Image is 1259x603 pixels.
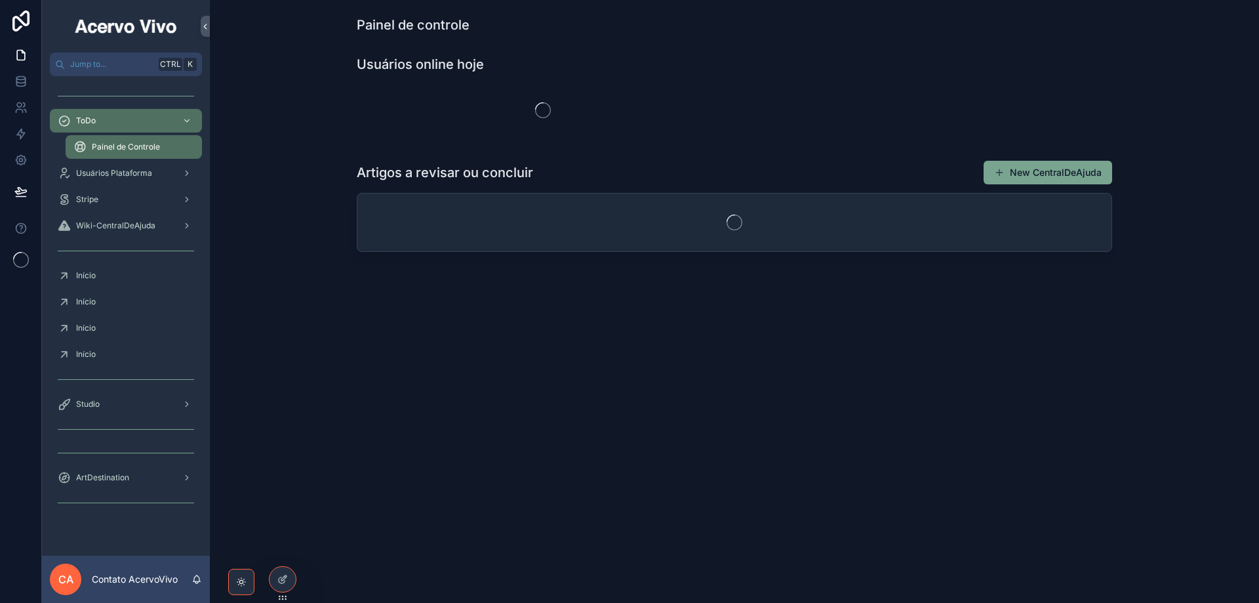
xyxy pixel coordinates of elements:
[76,472,129,483] span: ArtDestination
[50,392,202,416] a: Studio
[50,316,202,340] a: Início
[58,572,73,587] span: CA
[984,161,1112,184] button: New CentralDeAjuda
[50,109,202,133] a: ToDo
[76,349,96,360] span: Início
[50,290,202,314] a: Início
[76,297,96,307] span: Início
[76,115,96,126] span: ToDo
[50,214,202,238] a: Wiki-CentralDeAjuda
[76,194,98,205] span: Stripe
[66,135,202,159] a: Painel de Controle
[42,76,210,530] div: scrollable content
[50,466,202,489] a: ArtDestination
[76,270,96,281] span: Início
[73,16,179,37] img: App logo
[50,264,202,287] a: Início
[76,168,152,178] span: Usuários Plataforma
[76,399,100,409] span: Studio
[76,323,96,333] span: Início
[92,573,178,586] p: Contato AcervoVivo
[50,161,202,185] a: Usuários Plataforma
[50,188,202,211] a: Stripe
[357,163,533,182] h1: Artigos a revisar ou concluir
[50,343,202,366] a: Início
[70,59,153,70] span: Jump to...
[185,59,195,70] span: K
[92,142,160,152] span: Painel de Controle
[159,58,182,71] span: Ctrl
[357,16,470,34] h1: Painel de controle
[76,220,155,231] span: Wiki-CentralDeAjuda
[50,52,202,76] button: Jump to...CtrlK
[357,55,484,73] h1: Usuários online hoje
